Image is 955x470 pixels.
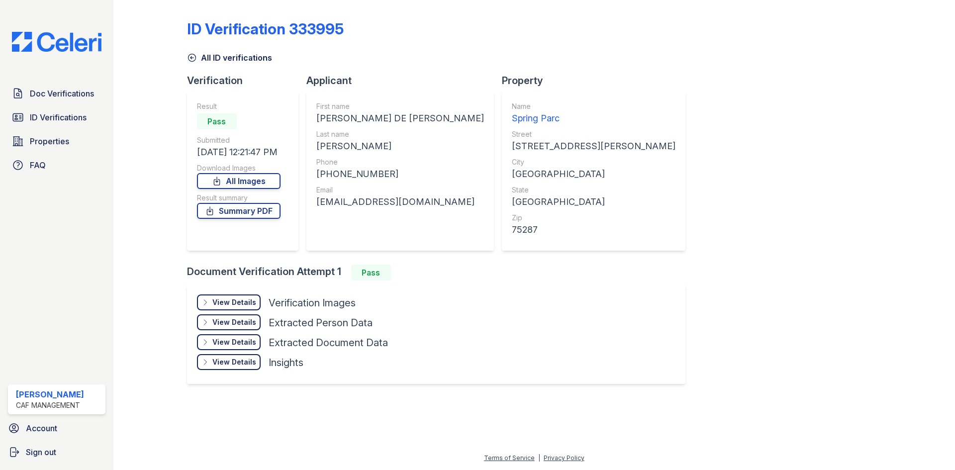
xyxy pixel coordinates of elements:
[512,111,675,125] div: Spring Parc
[306,74,502,88] div: Applicant
[269,356,303,370] div: Insights
[269,336,388,350] div: Extracted Document Data
[484,454,535,462] a: Terms of Service
[269,296,356,310] div: Verification Images
[512,157,675,167] div: City
[16,388,84,400] div: [PERSON_NAME]
[212,337,256,347] div: View Details
[913,430,945,460] iframe: chat widget
[197,135,281,145] div: Submitted
[544,454,584,462] a: Privacy Policy
[197,203,281,219] a: Summary PDF
[538,454,540,462] div: |
[26,446,56,458] span: Sign out
[197,145,281,159] div: [DATE] 12:21:47 PM
[512,223,675,237] div: 75287
[197,101,281,111] div: Result
[30,135,69,147] span: Properties
[512,139,675,153] div: [STREET_ADDRESS][PERSON_NAME]
[187,265,693,281] div: Document Verification Attempt 1
[316,185,484,195] div: Email
[8,155,105,175] a: FAQ
[512,167,675,181] div: [GEOGRAPHIC_DATA]
[197,163,281,173] div: Download Images
[512,185,675,195] div: State
[16,400,84,410] div: CAF Management
[212,357,256,367] div: View Details
[30,111,87,123] span: ID Verifications
[351,265,391,281] div: Pass
[316,157,484,167] div: Phone
[187,52,272,64] a: All ID verifications
[316,101,484,111] div: First name
[8,107,105,127] a: ID Verifications
[4,418,109,438] a: Account
[212,297,256,307] div: View Details
[197,193,281,203] div: Result summary
[512,213,675,223] div: Zip
[30,159,46,171] span: FAQ
[187,74,306,88] div: Verification
[30,88,94,99] span: Doc Verifications
[512,101,675,125] a: Name Spring Parc
[197,113,237,129] div: Pass
[212,317,256,327] div: View Details
[269,316,373,330] div: Extracted Person Data
[197,173,281,189] a: All Images
[316,139,484,153] div: [PERSON_NAME]
[512,195,675,209] div: [GEOGRAPHIC_DATA]
[8,131,105,151] a: Properties
[316,129,484,139] div: Last name
[8,84,105,103] a: Doc Verifications
[512,129,675,139] div: Street
[26,422,57,434] span: Account
[502,74,693,88] div: Property
[316,195,484,209] div: [EMAIL_ADDRESS][DOMAIN_NAME]
[316,167,484,181] div: [PHONE_NUMBER]
[512,101,675,111] div: Name
[316,111,484,125] div: [PERSON_NAME] DE [PERSON_NAME]
[4,32,109,52] img: CE_Logo_Blue-a8612792a0a2168367f1c8372b55b34899dd931a85d93a1a3d3e32e68fde9ad4.png
[187,20,344,38] div: ID Verification 333995
[4,442,109,462] a: Sign out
